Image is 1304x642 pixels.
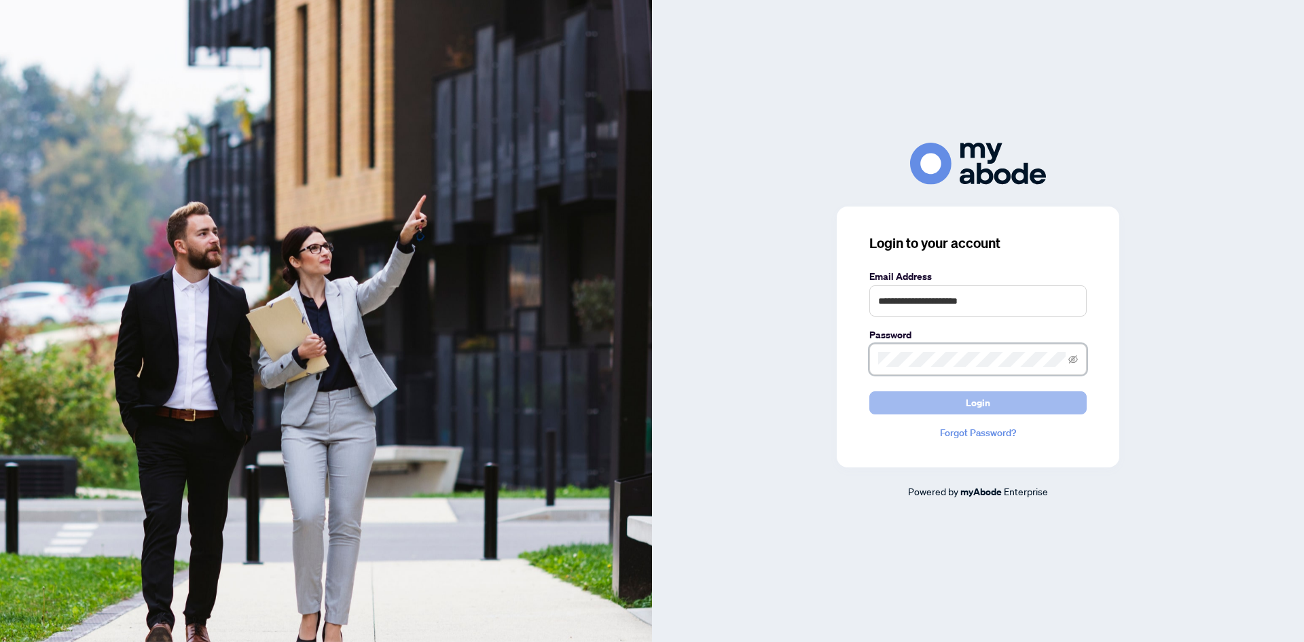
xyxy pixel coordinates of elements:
[908,485,958,497] span: Powered by
[869,425,1087,440] a: Forgot Password?
[869,269,1087,284] label: Email Address
[1068,355,1078,364] span: eye-invisible
[869,234,1087,253] h3: Login to your account
[1004,485,1048,497] span: Enterprise
[910,143,1046,184] img: ma-logo
[869,391,1087,414] button: Login
[960,484,1002,499] a: myAbode
[869,327,1087,342] label: Password
[966,392,990,414] span: Login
